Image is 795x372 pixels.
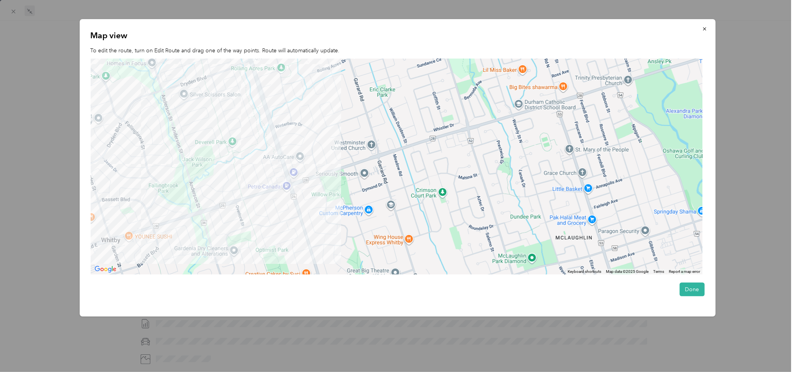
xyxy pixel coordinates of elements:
a: Report a map error [669,269,700,274]
img: Google [93,264,118,274]
p: To edit the route, turn on Edit Route and drag one of the way points. Route will automatically up... [91,46,705,55]
span: Map data ©2025 Google [606,269,649,274]
button: Keyboard shortcuts [568,269,601,274]
button: Done [680,283,705,296]
p: Map view [91,30,705,41]
a: Open this area in Google Maps (opens a new window) [93,264,118,274]
iframe: Everlance-gr Chat Button Frame [751,328,795,372]
a: Terms (opens in new tab) [653,269,664,274]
